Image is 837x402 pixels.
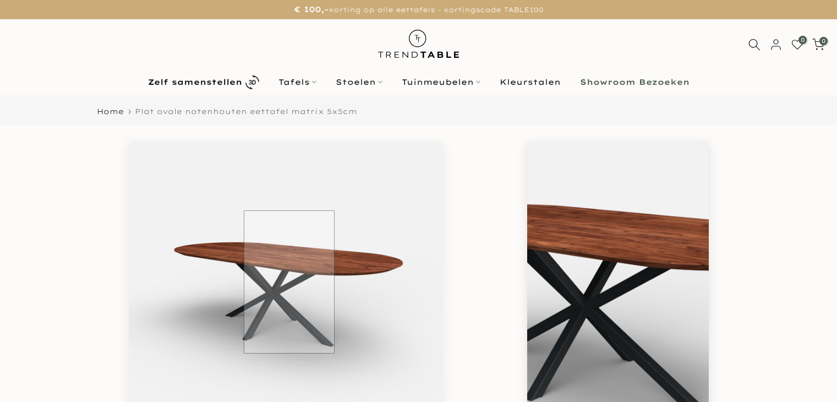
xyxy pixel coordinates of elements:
img: master [637,241,659,256]
img: visa [527,256,549,271]
p: Handgemaakt in onze eigen werkplaats [527,282,709,292]
img: trend-table [370,19,467,68]
span: Stel je eigen tafel samen [553,209,682,219]
strong: € 100,- korting [543,358,605,366]
span: 0 [798,36,807,44]
h1: Plat ovale notenhouten eettafel matrix 5x5cm [527,142,709,159]
p: korting op alle eettafels - kortingscode TABLE100 [14,3,823,17]
p: Hoogwaardige kwaliteit & design voor een toegankelijke prijs [527,334,709,353]
a: Stel een vraag [527,389,590,396]
p: Nu op deze tafel met kortingscode [527,357,709,377]
a: Stoelen [326,75,392,89]
a: Tuinmeubelen [392,75,490,89]
img: klarna [593,241,615,256]
a: Home [97,108,124,115]
a: Showroom Bezoeken [570,75,699,89]
button: Stel je eigen tafel samen [527,197,709,230]
img: ideal [527,241,549,256]
p: Snelste levertijd (4-6 weken) [527,296,709,306]
b: Showroom Bezoeken [580,78,690,86]
strong: € 100,- [294,4,329,14]
a: Tafels [269,75,326,89]
strong: ✔ [527,283,532,290]
div: €1.465,00 [527,165,615,181]
strong: ✔ [527,296,532,304]
strong: ✔ [527,311,532,318]
img: shopify pay [680,241,702,256]
a: 0 [791,39,803,51]
strong: ✔ [527,358,532,366]
p: Gratis bezorging & montage in [GEOGRAPHIC_DATA] [527,310,709,329]
span: Vanaf [527,167,563,178]
img: apple pay [549,241,571,256]
img: maestro [615,241,637,256]
span: Plat ovale notenhouten eettafel matrix 5x5cm [135,107,357,116]
strong: ✔ [527,334,532,342]
img: american express [549,256,571,271]
a: 0 [812,39,824,51]
a: Zelf samenstellen [138,73,269,92]
img: paypal [658,241,680,256]
span: 0 [819,37,828,45]
strong: TABLE100 [581,368,620,376]
img: google pay [571,241,593,256]
b: Zelf samenstellen [148,78,242,86]
a: Kleurstalen [490,75,570,89]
